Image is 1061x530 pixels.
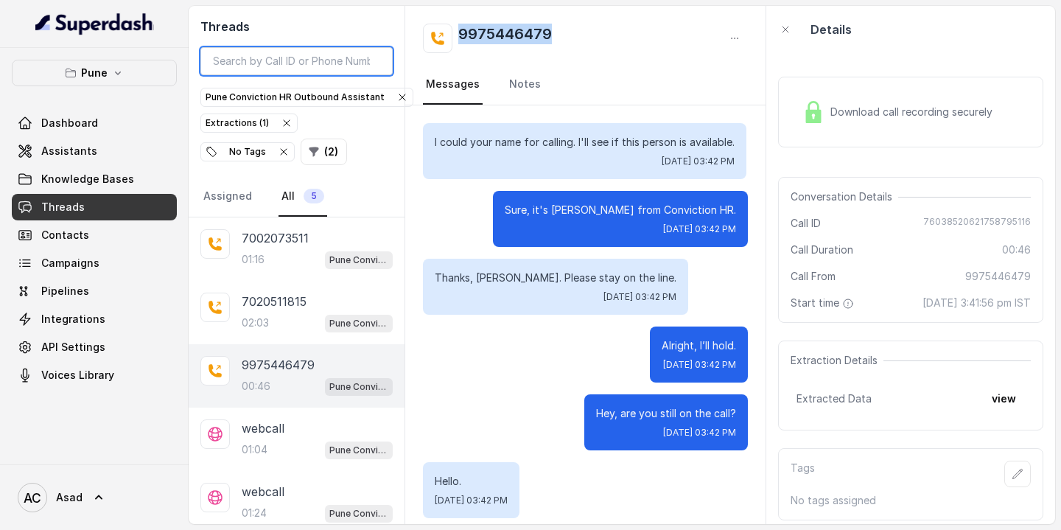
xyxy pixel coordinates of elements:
p: 9975446479 [242,356,315,374]
span: Campaigns [41,256,99,271]
span: [DATE] 3:41:56 pm IST [922,296,1031,310]
a: Dashboard [12,110,177,136]
span: Extraction Details [791,353,883,368]
nav: Tabs [423,65,748,105]
img: Lock Icon [802,101,824,123]
span: Contacts [41,228,89,243]
span: Call From [791,269,836,284]
span: Call Duration [791,243,853,257]
span: 76038520621758795116 [923,216,1031,231]
span: 5 [304,189,324,203]
span: 9975446479 [965,269,1031,284]
p: 01:24 [242,506,267,520]
a: Assistants [12,138,177,164]
input: Search by Call ID or Phone Number [200,47,393,75]
span: Assistants [41,144,97,158]
img: light.svg [35,12,154,35]
p: Pune Conviction HR Outbound Assistant [329,506,388,521]
button: (2) [301,139,347,165]
nav: Tabs [200,177,393,217]
a: Campaigns [12,250,177,276]
a: Notes [506,65,544,105]
a: Contacts [12,222,177,248]
span: [DATE] 03:42 PM [435,495,508,506]
p: 01:16 [242,252,265,267]
a: Asad [12,477,177,518]
a: All5 [279,177,327,217]
div: Extractions ( 1 ) [206,116,293,130]
span: [DATE] 03:42 PM [603,291,676,303]
span: Threads [41,200,85,215]
a: Knowledge Bases [12,166,177,192]
p: Tags [791,461,815,487]
h2: Threads [200,18,393,35]
span: [DATE] 03:42 PM [663,427,736,439]
p: Details [810,21,852,38]
p: webcall [242,483,284,501]
span: Call ID [791,216,821,231]
button: view [983,386,1025,412]
p: 00:46 [242,379,270,394]
span: [DATE] 03:42 PM [663,223,736,235]
button: Pune Conviction HR Outbound Assistant [200,88,413,107]
span: Knowledge Bases [41,172,134,186]
p: Sure, it's [PERSON_NAME] from Conviction HR. [505,203,736,217]
a: Voices Library [12,362,177,388]
p: No tags assigned [791,493,1031,508]
a: Messages [423,65,483,105]
p: Pune Conviction HR Outbound Assistant [329,443,388,458]
a: API Settings [12,334,177,360]
p: Thanks, [PERSON_NAME]. Please stay on the line. [435,271,676,285]
p: Hello. [435,474,508,489]
a: Integrations [12,306,177,332]
p: 01:04 [242,442,267,457]
p: Alright, I’ll hold. [662,338,736,353]
h2: 9975446479 [458,24,552,53]
p: webcall [242,419,284,437]
a: Assigned [200,177,255,217]
button: No Tags [200,142,295,161]
p: Pune Conviction HR Outbound Assistant [329,380,388,394]
a: Threads [12,194,177,220]
a: Pipelines [12,278,177,304]
span: [DATE] 03:42 PM [662,156,735,167]
span: Extracted Data [796,391,872,406]
span: Start time [791,296,857,310]
div: No Tags [206,144,290,159]
span: Integrations [41,312,105,327]
button: Pune [12,60,177,86]
span: API Settings [41,340,105,355]
p: 7020511815 [242,293,307,310]
span: Download call recording securely [830,105,998,119]
p: 7002073511 [242,229,309,247]
div: Pune Conviction HR Outbound Assistant [206,90,408,105]
span: [DATE] 03:42 PM [663,359,736,371]
span: Asad [56,490,83,505]
text: AC [24,490,41,506]
span: Voices Library [41,368,114,383]
span: 00:46 [1002,243,1031,257]
p: 02:03 [242,315,269,330]
p: I could your name for calling. I'll see if this person is available. [435,135,735,150]
span: Pipelines [41,284,89,299]
button: Extractions (1) [200,114,298,133]
p: Pune [81,64,108,82]
span: Conversation Details [791,189,898,204]
p: Pune Conviction HR Outbound Assistant [329,253,388,268]
p: Pune Conviction HR Outbound Assistant [329,316,388,331]
span: Dashboard [41,116,98,130]
p: Hey, are you still on the call? [596,406,736,421]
